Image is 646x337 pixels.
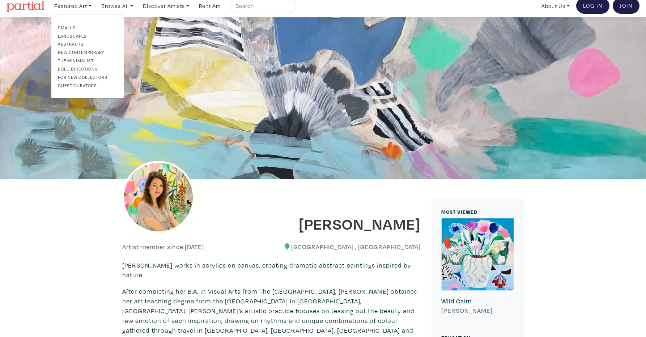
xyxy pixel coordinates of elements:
h1: [PERSON_NAME] [277,214,421,233]
a: Abstracts [58,40,117,47]
img: phpThumb.php [122,161,195,233]
h6: [PERSON_NAME] [441,307,514,315]
a: Guest Curators [58,82,117,89]
input: Search [235,1,289,10]
a: Wild Calm [PERSON_NAME] [441,218,514,325]
h6: Artist member since [DATE] [122,243,204,251]
p: [PERSON_NAME] works in acrylics on canvas, creating dramatic abstract paintings inspired by nature. [122,260,421,280]
a: Bold Directions [58,65,117,72]
div: Featured Art [51,14,124,99]
h6: [GEOGRAPHIC_DATA] , [GEOGRAPHIC_DATA] [277,243,421,251]
a: Smalls [58,24,117,31]
a: New Contemporary [58,49,117,55]
a: Landscapes [58,33,117,39]
h6: Wild Calm [441,297,514,305]
a: The Minimalist [58,57,117,64]
a: For New Collectors [58,74,117,80]
small: MOST VIEWED [441,208,477,215]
